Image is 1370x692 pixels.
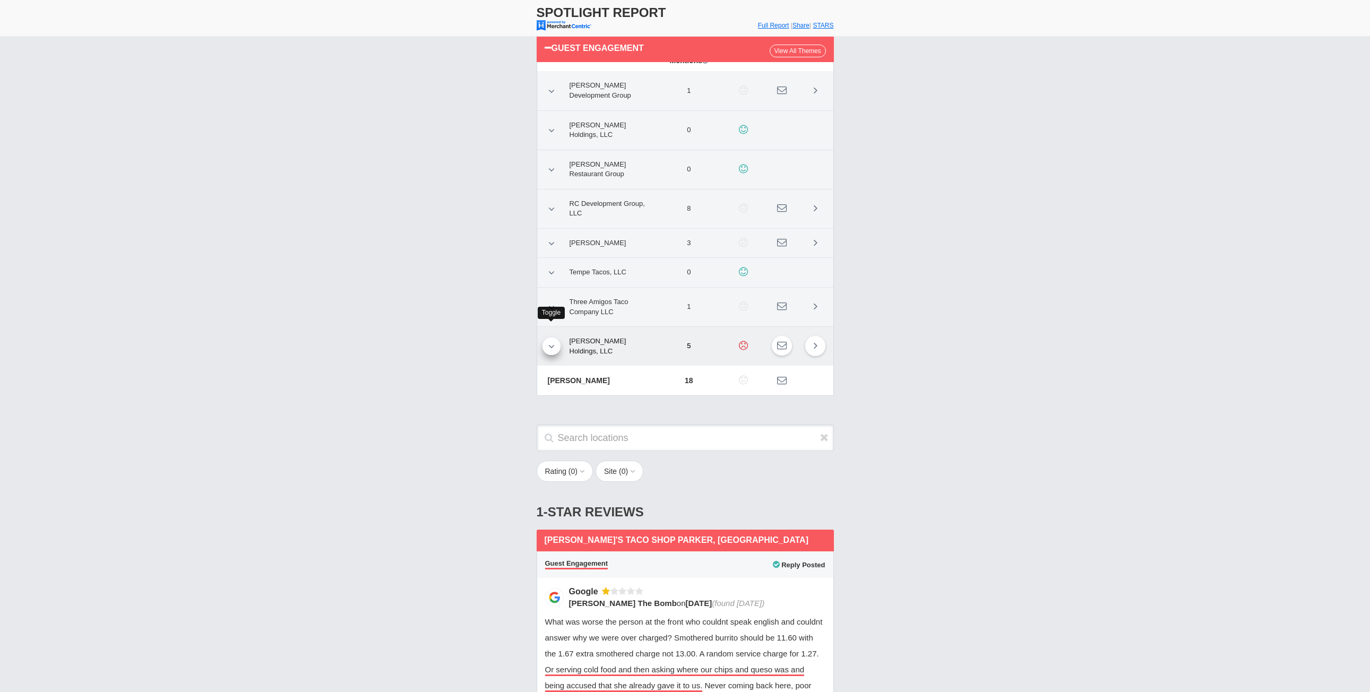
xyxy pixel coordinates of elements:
span: Tempe Tacos, LLC [563,263,633,282]
div: Google [569,586,602,597]
img: Google [545,588,564,607]
a: Share [792,22,809,29]
button: Rating (0) [537,461,593,482]
span: [PERSON_NAME]'s Taco Shop Parker, [GEOGRAPHIC_DATA] [545,535,808,544]
td: 0 [658,258,720,288]
span: RC Development Group, LLC [563,195,653,223]
td: 0 [658,150,720,189]
span: [PERSON_NAME] Holdings, LLC [563,332,653,360]
td: 18 [658,366,720,395]
button: Site (0) [596,461,643,482]
span: [PERSON_NAME] Holdings, LLC [563,116,653,144]
span: [PERSON_NAME] Development Group [563,76,653,105]
td: 8 [658,189,720,228]
div: Toggle [538,307,565,319]
td: 0 [658,110,720,150]
span: 0 [571,467,575,475]
div: 1-Star Reviews [537,495,834,530]
td: [PERSON_NAME] [537,366,658,395]
span: 0 [622,467,626,475]
span: Guest Engagement [545,559,608,569]
img: mc-powered-by-logo-103.png [537,20,591,31]
span: | [791,22,792,29]
span: [DATE] [686,599,712,608]
span: Reply Posted [773,561,825,569]
span: Three Amigos Taco Company LLC [563,293,653,321]
a: View All Themes [770,45,826,57]
span: [PERSON_NAME] Restaurant Group [563,155,653,184]
td: 5 [658,327,720,367]
a: STARS [813,22,833,29]
span: [PERSON_NAME] [563,234,633,253]
span: What was worse the person at the front who couldnt speak english and couldnt answer why we were o... [545,617,823,658]
span: | [809,22,811,29]
span: (found [DATE]) [712,599,764,608]
a: Full Report [758,22,789,29]
div: Guest Engagement [545,40,770,55]
div: on [569,598,818,609]
td: 1 [658,288,720,327]
td: 1 [658,71,720,110]
span: [PERSON_NAME] The Bomb [569,599,677,608]
span: Or serving cold food and then asking where our chips and queso was and being accused that she alr... [545,665,805,692]
td: 3 [658,228,720,258]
